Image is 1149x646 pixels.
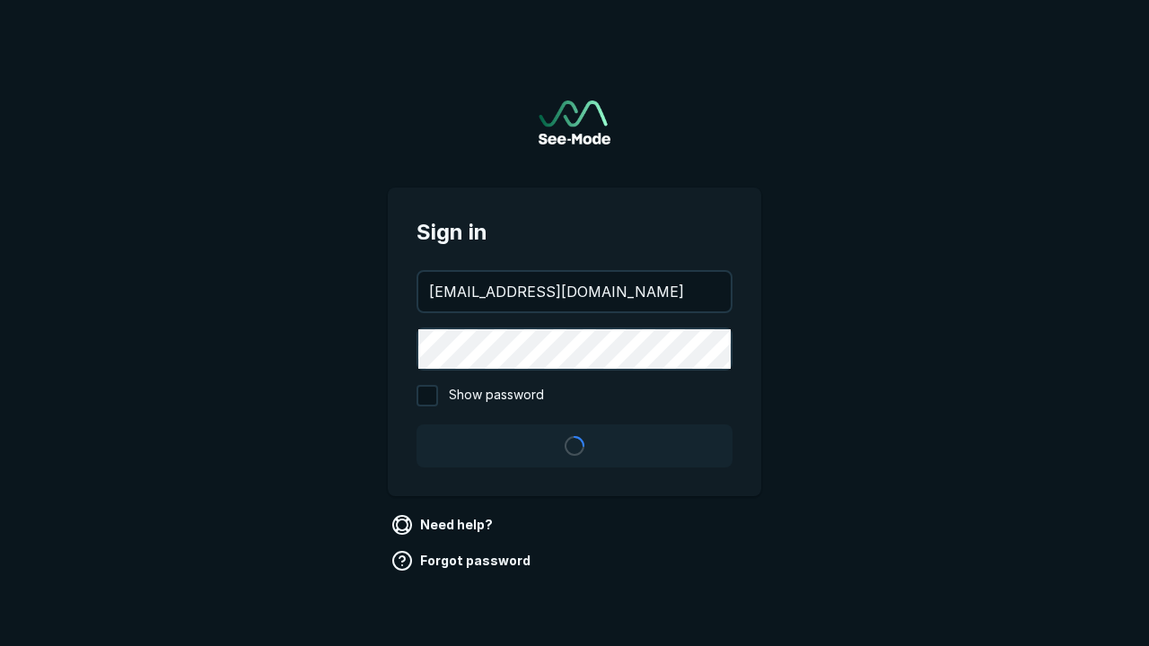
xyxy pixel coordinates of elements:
a: Need help? [388,511,500,539]
span: Show password [449,385,544,406]
span: Sign in [417,216,732,249]
img: See-Mode Logo [539,100,610,144]
a: Go to sign in [539,100,610,144]
input: your@email.com [418,272,731,311]
a: Forgot password [388,546,538,575]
